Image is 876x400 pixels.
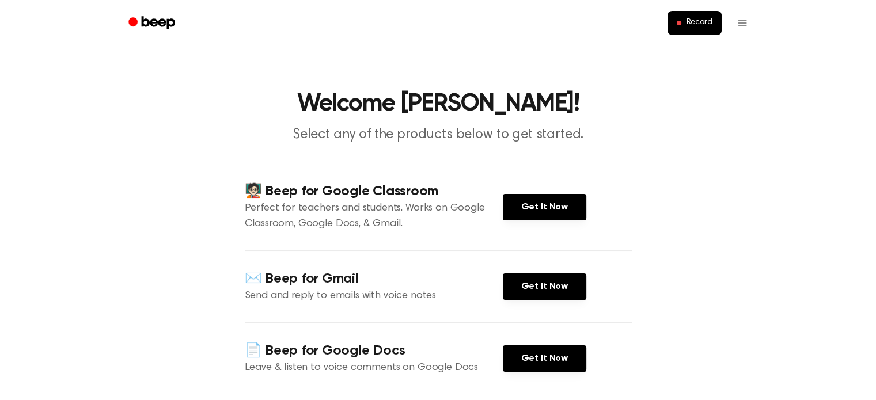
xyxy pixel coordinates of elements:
h4: 🧑🏻‍🏫 Beep for Google Classroom [245,182,503,201]
p: Send and reply to emails with voice notes [245,288,503,304]
a: Get It Now [503,345,586,372]
h4: ✉️ Beep for Gmail [245,269,503,288]
button: Open menu [729,9,756,37]
a: Beep [120,12,185,35]
button: Record [668,11,721,35]
p: Select any of the products below to get started. [217,125,659,144]
a: Get It Now [503,194,586,220]
p: Leave & listen to voice comments on Google Docs [245,360,503,376]
h4: 📄 Beep for Google Docs [245,341,503,360]
h1: Welcome [PERSON_NAME]! [143,92,733,116]
p: Perfect for teachers and students. Works on Google Classroom, Google Docs, & Gmail. [245,201,503,232]
a: Get It Now [503,273,586,300]
span: Record [686,18,712,28]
